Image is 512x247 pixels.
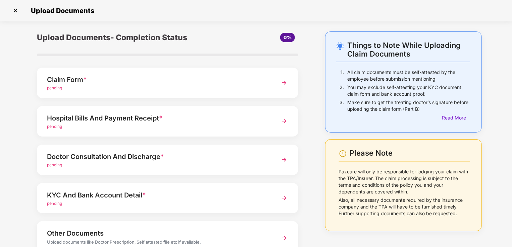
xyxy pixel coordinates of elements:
[284,34,292,40] span: 0%
[47,151,268,162] div: Doctor Consultation And Discharge
[47,74,268,85] div: Claim Form
[340,99,344,112] p: 3.
[10,5,21,16] img: svg+xml;base64,PHN2ZyBpZD0iQ3Jvc3MtMzJ4MzIiIHhtbG5zPSJodHRwOi8vd3d3LnczLm9yZy8yMDAwL3N2ZyIgd2lkdG...
[278,232,290,244] img: svg+xml;base64,PHN2ZyBpZD0iTmV4dCIgeG1sbnM9Imh0dHA6Ly93d3cudzMub3JnLzIwMDAvc3ZnIiB3aWR0aD0iMzYiIG...
[347,69,470,82] p: All claim documents must be self-attested by the employee before submission mentioning
[341,69,344,82] p: 1.
[442,114,470,121] div: Read More
[350,149,470,158] div: Please Note
[340,84,344,97] p: 2.
[336,42,344,50] img: svg+xml;base64,PHN2ZyB4bWxucz0iaHR0cDovL3d3dy53My5vcmcvMjAwMC9zdmciIHdpZHRoPSIyNC4wOTMiIGhlaWdodD...
[278,192,290,204] img: svg+xml;base64,PHN2ZyBpZD0iTmV4dCIgeG1sbnM9Imh0dHA6Ly93d3cudzMub3JnLzIwMDAvc3ZnIiB3aWR0aD0iMzYiIG...
[347,84,470,97] p: You may exclude self-attesting your KYC document, claim form and bank account proof.
[47,162,62,167] span: pending
[339,150,347,158] img: svg+xml;base64,PHN2ZyBpZD0iV2FybmluZ18tXzI0eDI0IiBkYXRhLW5hbWU9Ildhcm5pbmcgLSAyNHgyNCIgeG1sbnM9Im...
[47,124,62,129] span: pending
[47,85,62,90] span: pending
[278,77,290,89] img: svg+xml;base64,PHN2ZyBpZD0iTmV4dCIgeG1sbnM9Imh0dHA6Ly93d3cudzMub3JnLzIwMDAvc3ZnIiB3aWR0aD0iMzYiIG...
[347,41,470,58] div: Things to Note While Uploading Claim Documents
[47,201,62,206] span: pending
[37,31,211,44] div: Upload Documents- Completion Status
[347,99,470,112] p: Make sure to get the treating doctor’s signature before uploading the claim form (Part B)
[339,197,470,217] p: Also, all necessary documents required by the insurance company and the TPA will have to be furni...
[24,7,98,15] span: Upload Documents
[47,113,268,123] div: Hospital Bills And Payment Receipt
[47,190,268,200] div: KYC And Bank Account Detail
[339,168,470,195] p: Pazcare will only be responsible for lodging your claim with the TPA/Insurer. The claim processin...
[278,154,290,166] img: svg+xml;base64,PHN2ZyBpZD0iTmV4dCIgeG1sbnM9Imh0dHA6Ly93d3cudzMub3JnLzIwMDAvc3ZnIiB3aWR0aD0iMzYiIG...
[47,228,268,239] div: Other Documents
[278,115,290,127] img: svg+xml;base64,PHN2ZyBpZD0iTmV4dCIgeG1sbnM9Imh0dHA6Ly93d3cudzMub3JnLzIwMDAvc3ZnIiB3aWR0aD0iMzYiIG...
